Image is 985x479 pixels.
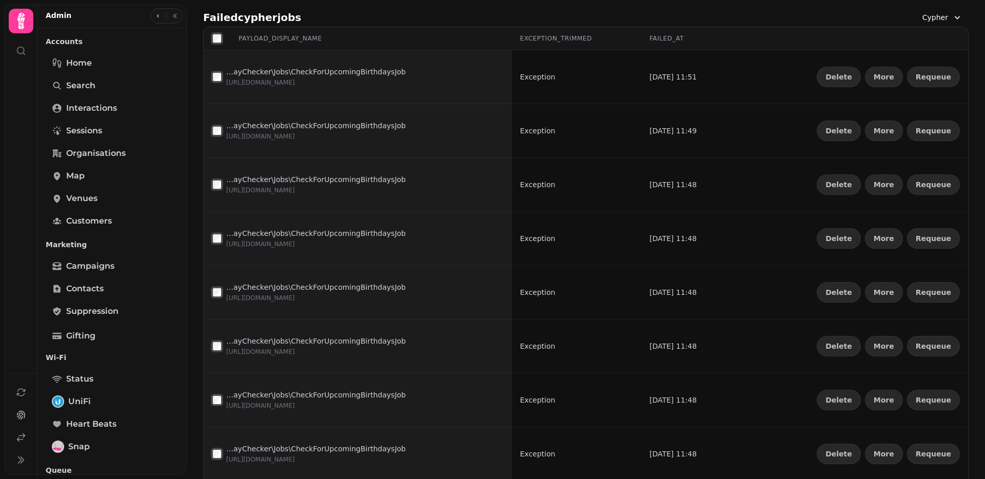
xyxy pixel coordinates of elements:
span: [URL][DOMAIN_NAME] [226,456,294,463]
span: [URL][DOMAIN_NAME] [226,133,294,140]
span: More [874,396,894,404]
p: App\Packages\UpcomingBirthdayChecker\Jobs\CheckForUpcomingBirthdaysJob [226,121,406,131]
span: Delete [825,396,852,404]
span: Requeue [916,127,951,134]
a: UniFiUniFi [46,391,179,412]
span: Requeue [916,450,951,457]
span: Map [66,170,85,182]
div: failed_at [649,34,726,43]
button: Delete [817,390,861,410]
button: Requeue [907,336,960,356]
span: Snap [68,441,90,453]
span: More [874,235,894,242]
div: Exception [520,126,556,136]
a: Search [46,75,179,96]
div: Exception [520,233,556,244]
div: Exception [520,72,556,82]
span: More [874,181,894,188]
span: Requeue [916,235,951,242]
button: More [865,67,903,87]
h2: Admin [46,10,71,21]
div: Exception [520,449,556,459]
button: Delete [817,174,861,195]
div: [DATE] 11:48 [649,395,726,405]
button: Delete [817,67,861,87]
div: [DATE] 11:48 [649,179,726,190]
div: Exception [520,287,556,297]
a: Customers [46,211,179,231]
span: [URL][DOMAIN_NAME] [226,241,294,248]
div: Exception [520,395,556,405]
div: [DATE] 11:48 [649,233,726,244]
span: Requeue [916,73,951,81]
span: Delete [825,73,852,81]
button: Delete [817,282,861,303]
button: Delete [817,228,861,249]
a: Interactions [46,98,179,118]
div: [DATE] 11:51 [649,72,726,82]
button: More [865,336,903,356]
p: App\Packages\UpcomingBirthdayChecker\Jobs\CheckForUpcomingBirthdaysJob [226,390,406,400]
div: Exception [520,341,556,351]
p: Accounts [46,32,179,51]
p: App\Packages\UpcomingBirthdayChecker\Jobs\CheckForUpcomingBirthdaysJob [226,444,406,454]
div: [DATE] 11:48 [649,287,726,297]
span: More [874,289,894,296]
button: Requeue [907,121,960,141]
span: Venues [66,192,97,205]
span: More [874,343,894,350]
button: Delete [817,121,861,141]
a: Suppression [46,301,179,322]
span: [URL][DOMAIN_NAME] [226,294,294,302]
span: Delete [825,289,852,296]
button: Requeue [907,67,960,87]
div: [DATE] 11:48 [649,449,726,459]
button: More [865,282,903,303]
span: Home [66,57,92,69]
img: UniFi [53,396,63,407]
img: Snap [53,442,63,452]
a: Venues [46,188,179,209]
button: More [865,444,903,464]
a: Map [46,166,179,186]
a: Organisations [46,143,179,164]
span: More [874,127,894,134]
div: exception_trimmed [520,34,633,43]
button: Cypher [916,8,969,27]
a: Campaigns [46,256,179,276]
span: [URL][DOMAIN_NAME] [226,187,294,194]
span: Requeue [916,181,951,188]
span: Requeue [916,343,951,350]
button: More [865,121,903,141]
span: [URL][DOMAIN_NAME] [226,79,294,86]
div: [DATE] 11:49 [649,126,726,136]
span: Campaigns [66,260,114,272]
a: Sessions [46,121,179,141]
a: Status [46,369,179,389]
a: Home [46,53,179,73]
h2: Failed cypher jobs [203,10,301,25]
span: Requeue [916,396,951,404]
p: App\Packages\UpcomingBirthdayChecker\Jobs\CheckForUpcomingBirthdaysJob [226,67,406,77]
p: Wi-Fi [46,348,179,367]
button: Requeue [907,390,960,410]
span: More [874,73,894,81]
button: More [865,390,903,410]
span: UniFi [68,395,91,408]
a: Heart beats [46,414,179,434]
button: Requeue [907,228,960,249]
span: Customers [66,215,112,227]
button: Delete [817,444,861,464]
span: Gifting [66,330,95,342]
p: App\Packages\UpcomingBirthdayChecker\Jobs\CheckForUpcomingBirthdaysJob [226,336,406,346]
p: App\Packages\UpcomingBirthdayChecker\Jobs\CheckForUpcomingBirthdaysJob [226,174,406,185]
a: Contacts [46,278,179,299]
button: Delete [817,336,861,356]
button: Requeue [907,444,960,464]
span: Interactions [66,102,117,114]
p: App\Packages\UpcomingBirthdayChecker\Jobs\CheckForUpcomingBirthdaysJob [226,228,406,238]
button: More [865,228,903,249]
span: Status [66,373,93,385]
span: Delete [825,235,852,242]
div: Exception [520,179,556,190]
